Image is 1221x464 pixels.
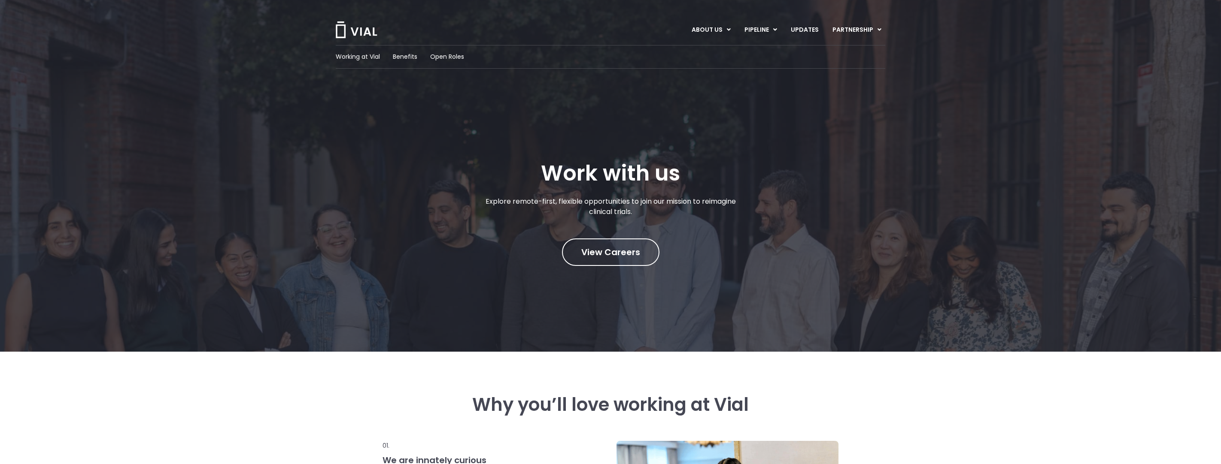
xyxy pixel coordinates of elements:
p: 01. [383,441,581,450]
a: PIPELINEMenu Toggle [738,23,784,37]
a: View Careers [562,238,659,266]
img: Vial Logo [335,21,378,38]
a: ABOUT USMenu Toggle [685,23,737,37]
a: Working at Vial [336,52,380,61]
a: UPDATES [784,23,825,37]
a: PARTNERSHIPMenu Toggle [826,23,888,37]
span: View Careers [581,247,640,258]
h1: Work with us [541,161,680,186]
a: Open Roles [430,52,464,61]
p: Explore remote-first, flexible opportunities to join our mission to reimagine clinical trials. [477,196,745,217]
a: Benefits [393,52,417,61]
h3: Why you’ll love working at Vial [383,395,838,415]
